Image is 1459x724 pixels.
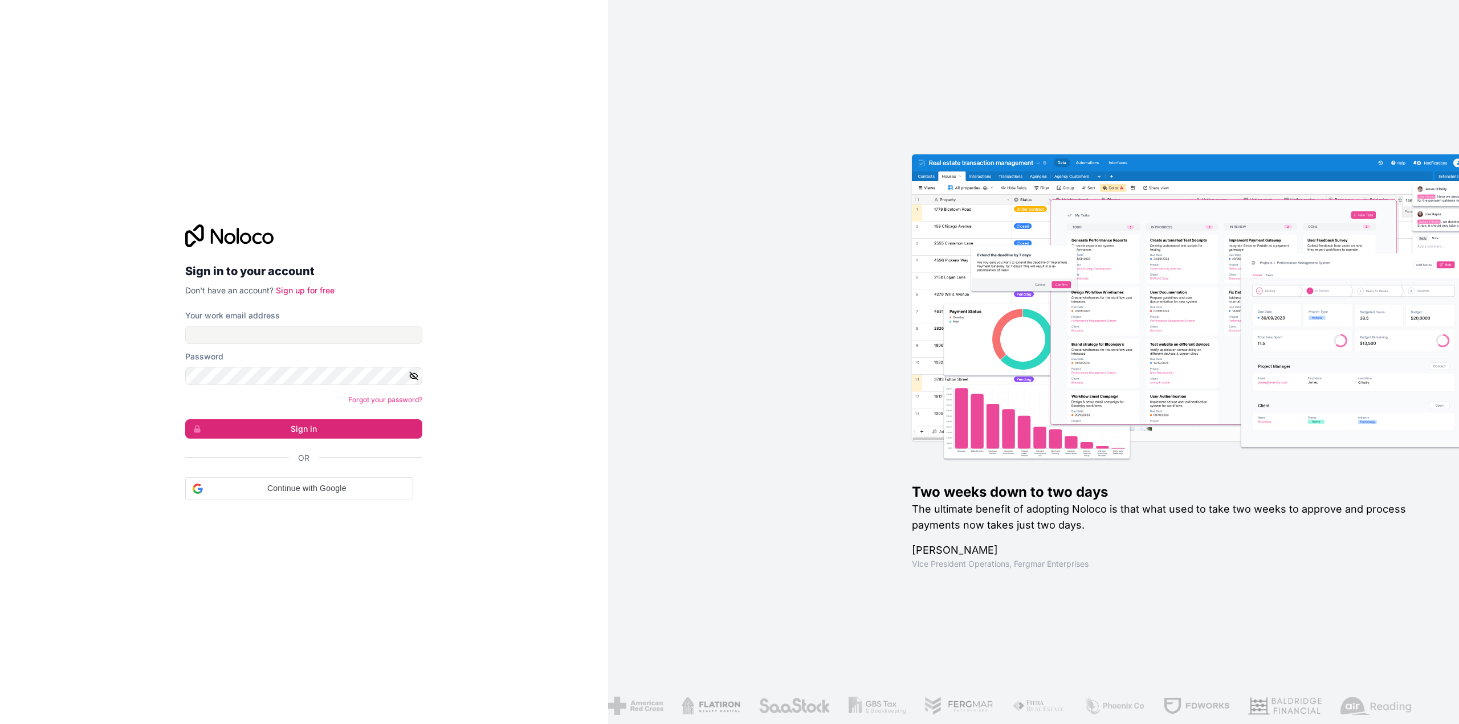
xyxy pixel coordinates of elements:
div: Continue with Google [185,477,413,500]
img: /assets/gbstax-C-GtDUiK.png [846,697,904,715]
h1: Two weeks down to two days [912,483,1423,501]
h2: Sign in to your account [185,261,422,281]
span: Continue with Google [207,482,406,494]
h1: [PERSON_NAME] [912,542,1423,558]
label: Password [185,351,223,362]
h2: The ultimate benefit of adopting Noloco is that what used to take two weeks to approve and proces... [912,501,1423,533]
img: /assets/american-red-cross-BAupjrZR.png [605,697,661,715]
label: Your work email address [185,310,280,321]
input: Email address [185,326,422,344]
span: Don't have an account? [185,285,274,295]
img: /assets/fiera-fwj2N5v4.png [1009,697,1063,715]
span: Or [298,452,309,464]
img: /assets/airreading-FwAmRzSr.png [1338,697,1409,715]
img: /assets/saastock-C6Zbiodz.png [756,697,828,715]
a: Sign up for free [276,285,335,295]
button: Sign in [185,419,422,439]
a: Forgot your password? [348,395,422,404]
img: /assets/flatiron-C8eUkumj.png [679,697,738,715]
img: /assets/baldridge-DxmPIwAm.png [1245,697,1319,715]
img: /assets/fergmar-CudnrXN5.png [922,697,992,715]
img: /assets/phoenix-BREaitsQ.png [1081,697,1143,715]
input: Password [185,367,422,385]
img: /assets/fdworks-Bi04fVtw.png [1161,697,1228,715]
h1: Vice President Operations , Fergmar Enterprises [912,558,1423,570]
